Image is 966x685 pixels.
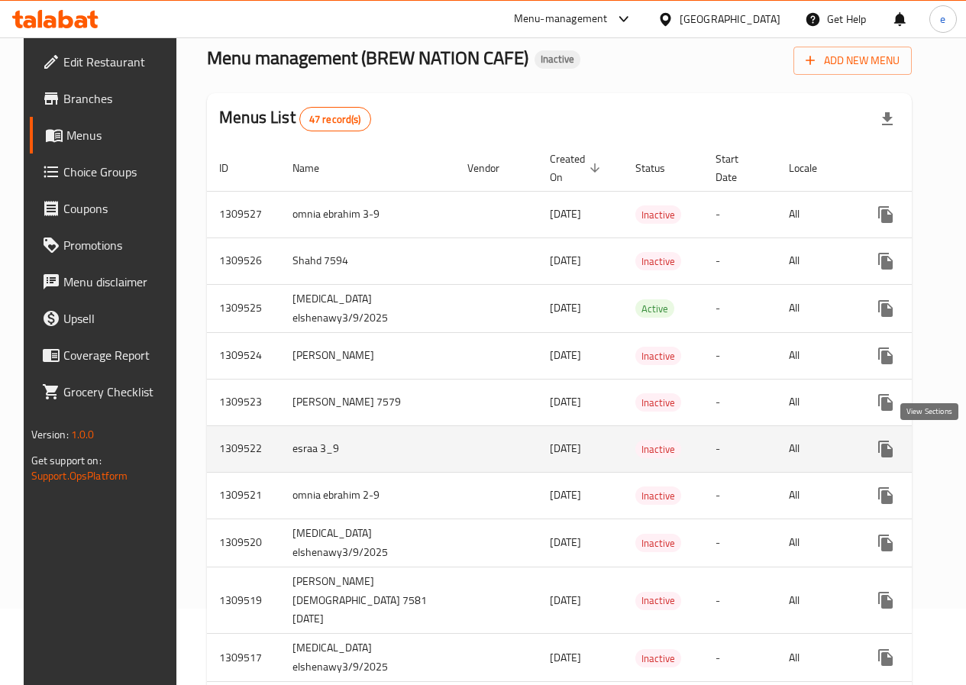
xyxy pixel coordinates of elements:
button: more [867,196,904,233]
div: Inactive [635,592,681,610]
span: [DATE] [550,345,581,365]
td: 1309525 [207,284,280,332]
span: Status [635,159,685,177]
button: Change Status [904,525,941,561]
a: Coverage Report [30,337,185,373]
span: Inactive [635,650,681,667]
td: - [703,332,777,379]
button: Change Status [904,243,941,279]
button: more [867,639,904,676]
span: Upsell [63,309,173,328]
span: [DATE] [550,590,581,610]
td: - [703,472,777,519]
span: Coverage Report [63,346,173,364]
td: All [777,519,855,567]
button: more [867,243,904,279]
td: All [777,634,855,682]
td: 1309526 [207,237,280,284]
a: Promotions [30,227,185,263]
td: All [777,425,855,472]
span: Promotions [63,236,173,254]
button: Change Status [904,639,941,676]
span: Menus [66,126,173,144]
span: Version: [31,425,69,444]
button: Change Status [904,338,941,374]
span: Inactive [635,441,681,458]
button: more [867,384,904,421]
span: Grocery Checklist [63,383,173,401]
td: 1309523 [207,379,280,425]
span: [DATE] [550,204,581,224]
span: Inactive [635,253,681,270]
td: - [703,567,777,634]
button: more [867,290,904,327]
a: Support.OpsPlatform [31,466,128,486]
a: Grocery Checklist [30,373,185,410]
span: [DATE] [550,438,581,458]
span: Created On [550,150,605,186]
button: more [867,525,904,561]
button: more [867,477,904,514]
span: Name [292,159,339,177]
td: 1309527 [207,191,280,237]
span: [DATE] [550,250,581,270]
button: Change Status [904,290,941,327]
h2: Menus List [219,106,370,131]
td: 1309521 [207,472,280,519]
a: Upsell [30,300,185,337]
span: Coupons [63,199,173,218]
span: Inactive [635,347,681,365]
span: Menu management ( BREW NATION CAFE ) [207,40,528,75]
div: Inactive [635,486,681,505]
span: ID [219,159,248,177]
td: Shahd 7594 [280,237,455,284]
button: more [867,431,904,467]
span: 47 record(s) [300,112,370,127]
td: All [777,332,855,379]
div: [GEOGRAPHIC_DATA] [680,11,780,27]
span: Edit Restaurant [63,53,173,71]
button: Change Status [904,477,941,514]
a: Coupons [30,190,185,227]
span: [DATE] [550,392,581,412]
button: Change Status [904,196,941,233]
span: Inactive [535,53,580,66]
td: - [703,519,777,567]
td: [PERSON_NAME] 7579 [280,379,455,425]
span: Add New Menu [806,51,900,70]
a: Edit Restaurant [30,44,185,80]
td: All [777,191,855,237]
td: - [703,237,777,284]
button: Change Status [904,582,941,619]
span: Get support on: [31,451,102,470]
td: [PERSON_NAME][DEMOGRAPHIC_DATA] 7581 [DATE] [280,567,455,634]
td: All [777,379,855,425]
td: esraa 3_9 [280,425,455,472]
td: - [703,634,777,682]
td: - [703,191,777,237]
div: Export file [869,101,906,137]
span: [DATE] [550,485,581,505]
a: Menus [30,117,185,153]
div: Inactive [535,50,580,69]
td: - [703,284,777,332]
td: - [703,379,777,425]
button: Add New Menu [793,47,912,75]
span: Inactive [635,535,681,552]
td: [PERSON_NAME] [280,332,455,379]
span: e [940,11,945,27]
span: [DATE] [550,532,581,552]
span: Start Date [716,150,758,186]
span: Active [635,300,674,318]
span: Choice Groups [63,163,173,181]
span: 1.0.0 [71,425,95,444]
div: Total records count [299,107,371,131]
div: Menu-management [514,10,608,28]
td: [MEDICAL_DATA] elshenawy3/9/2025 [280,519,455,567]
td: All [777,567,855,634]
td: - [703,425,777,472]
span: Locale [789,159,837,177]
